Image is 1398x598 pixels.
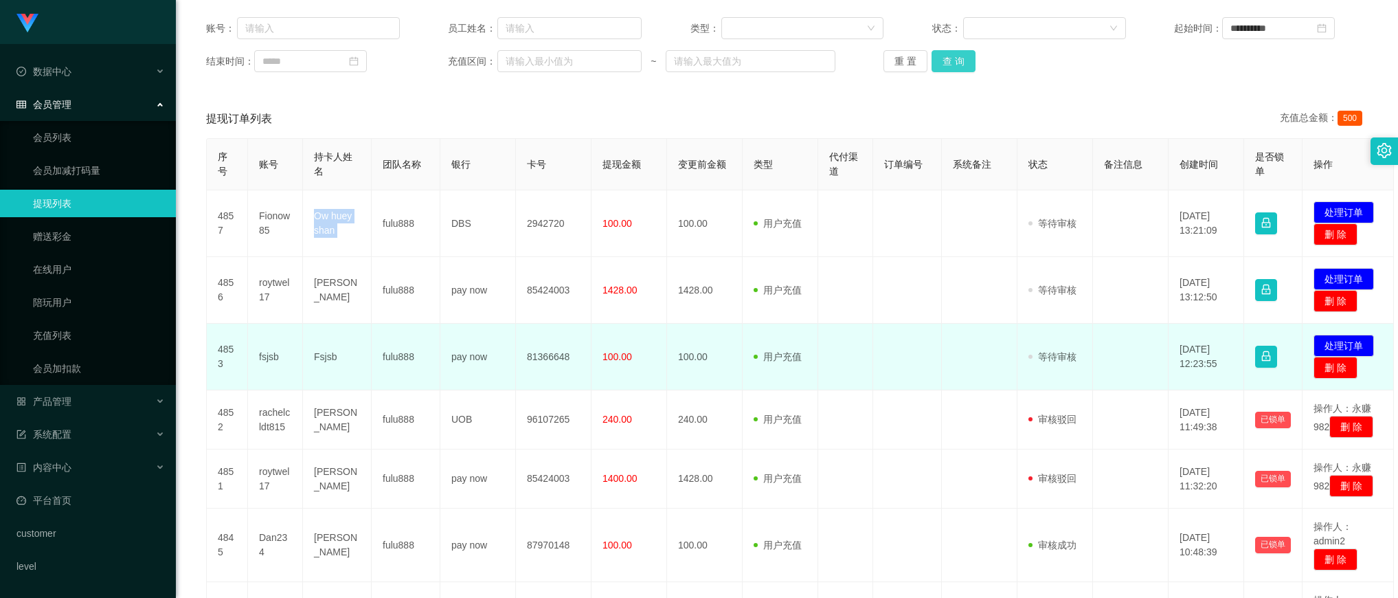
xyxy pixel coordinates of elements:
[206,111,272,127] span: 提现订单列表
[349,56,359,66] i: 图标: calendar
[1338,111,1362,126] span: 500
[1255,151,1284,177] span: 是否锁单
[953,159,991,170] span: 系统备注
[516,257,591,324] td: 85424003
[754,414,802,425] span: 用户充值
[248,324,303,390] td: fsjsb
[1314,290,1357,312] button: 删 除
[303,257,372,324] td: [PERSON_NAME]
[303,390,372,450] td: [PERSON_NAME]
[314,151,352,177] span: 持卡人姓名
[1169,190,1244,257] td: [DATE] 13:21:09
[248,509,303,582] td: Dan234
[829,151,858,177] span: 代付渠道
[1255,471,1291,487] button: 已锁单
[690,21,721,36] span: 类型：
[248,190,303,257] td: Fionow85
[883,50,927,72] button: 重 置
[1169,390,1244,450] td: [DATE] 11:49:38
[1174,21,1222,36] span: 起始时间：
[207,324,248,390] td: 4853
[1317,23,1327,33] i: 图标: calendar
[667,190,743,257] td: 100.00
[16,520,165,547] a: customer
[1255,279,1277,301] button: 图标: lock
[1314,223,1357,245] button: 删 除
[33,322,165,349] a: 充值列表
[497,50,642,72] input: 请输入最小值为
[666,50,835,72] input: 请输入最大值为
[440,190,516,257] td: DBS
[206,21,237,36] span: 账号：
[1329,475,1373,497] button: 删 除
[16,553,165,580] a: level
[448,54,497,69] span: 充值区间：
[932,50,976,72] button: 查 询
[33,124,165,151] a: 会员列表
[1314,462,1371,491] span: 操作人：永赚982
[383,159,421,170] span: 团队名称
[16,100,26,109] i: 图标: table
[1169,324,1244,390] td: [DATE] 12:23:55
[497,17,642,39] input: 请输入
[516,324,591,390] td: 81366648
[33,289,165,316] a: 陪玩用户
[667,324,743,390] td: 100.00
[259,159,278,170] span: 账号
[516,509,591,582] td: 87970148
[754,540,802,551] span: 用户充值
[372,450,440,509] td: fulu888
[237,17,400,39] input: 请输入
[1314,335,1374,357] button: 处理订单
[602,159,641,170] span: 提现金额
[372,324,440,390] td: fulu888
[1255,412,1291,428] button: 已锁单
[1028,473,1076,484] span: 审核驳回
[1104,159,1142,170] span: 备注信息
[1255,212,1277,234] button: 图标: lock
[602,414,632,425] span: 240.00
[440,450,516,509] td: pay now
[867,24,875,34] i: 图标: down
[602,540,632,551] span: 100.00
[16,430,26,439] i: 图标: form
[1169,509,1244,582] td: [DATE] 10:48:39
[602,351,632,362] span: 100.00
[33,256,165,283] a: 在线用户
[1169,450,1244,509] td: [DATE] 11:32:20
[1314,268,1374,290] button: 处理订单
[884,159,923,170] span: 订单编号
[602,473,638,484] span: 1400.00
[1028,159,1048,170] span: 状态
[527,159,546,170] span: 卡号
[207,190,248,257] td: 4857
[440,257,516,324] td: pay now
[218,151,227,177] span: 序号
[1314,549,1357,571] button: 删 除
[33,223,165,250] a: 赠送彩金
[16,396,71,407] span: 产品管理
[16,397,26,406] i: 图标: appstore-o
[1028,540,1076,551] span: 审核成功
[16,487,165,514] a: 图标: dashboard平台首页
[448,21,497,36] span: 员工姓名：
[207,509,248,582] td: 4845
[303,509,372,582] td: [PERSON_NAME]
[372,257,440,324] td: fulu888
[1377,143,1392,158] i: 图标: setting
[932,21,963,36] span: 状态：
[516,390,591,450] td: 96107265
[1255,537,1291,553] button: 已锁单
[16,462,71,473] span: 内容中心
[451,159,471,170] span: 银行
[754,218,802,229] span: 用户充值
[1314,403,1371,432] span: 操作人：永赚982
[1109,24,1118,34] i: 图标: down
[372,509,440,582] td: fulu888
[1314,357,1357,379] button: 删 除
[667,390,743,450] td: 240.00
[516,450,591,509] td: 85424003
[303,190,372,257] td: Ow huey shan
[33,157,165,184] a: 会员加减打码量
[206,54,254,69] span: 结束时间：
